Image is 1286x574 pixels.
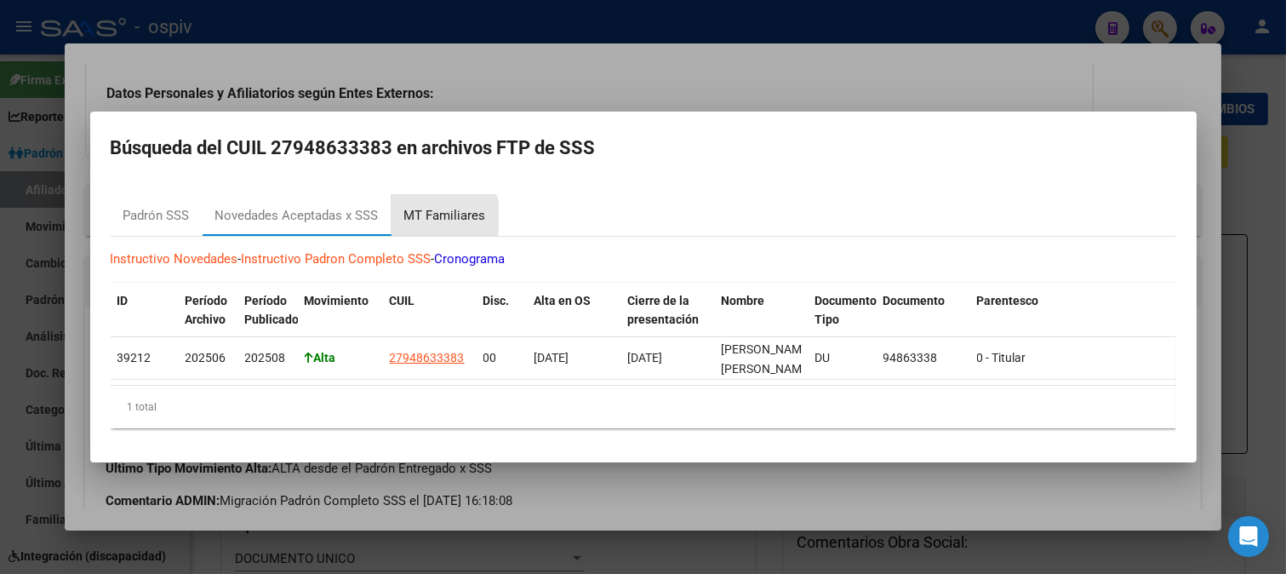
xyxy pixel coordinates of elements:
[390,294,415,307] span: CUIL
[238,283,298,358] datatable-header-cell: Período Publicado
[815,348,870,368] div: DU
[123,206,190,226] div: Padrón SSS
[245,294,300,327] span: Período Publicado
[305,294,369,307] span: Movimiento
[111,251,238,267] a: Instructivo Novedades
[111,132,1176,164] h2: Búsqueda del CUIL 27948633383 en archivos FTP de SSS
[628,351,663,364] span: [DATE]
[621,283,715,358] datatable-header-cell: Cierre de la presentación
[809,283,877,358] datatable-header-cell: Documento Tipo
[534,294,592,307] span: Alta en OS
[883,294,946,307] span: Documento
[186,351,226,364] span: 202506
[477,283,528,358] datatable-header-cell: Disc.
[715,283,809,358] datatable-header-cell: Nombre
[722,342,813,376] span: [PERSON_NAME] [PERSON_NAME]
[111,386,1176,428] div: 1 total
[404,206,486,226] div: MT Familiares
[1228,516,1269,557] div: Open Intercom Messenger
[390,351,465,364] span: 27948633383
[970,283,1175,358] datatable-header-cell: Parentesco
[534,351,569,364] span: [DATE]
[877,283,970,358] datatable-header-cell: Documento
[245,351,286,364] span: 202508
[528,283,621,358] datatable-header-cell: Alta en OS
[215,206,379,226] div: Novedades Aceptadas x SSS
[111,283,179,358] datatable-header-cell: ID
[305,351,336,364] strong: Alta
[383,283,477,358] datatable-header-cell: CUIL
[435,251,506,267] a: Cronograma
[722,294,765,307] span: Nombre
[815,294,877,327] span: Documento Tipo
[977,294,1039,307] span: Parentesco
[977,351,1026,364] span: 0 - Titular
[242,251,432,267] a: Instructivo Padron Completo SSS
[483,348,521,368] div: 00
[883,348,963,368] div: 94863338
[483,294,510,307] span: Disc.
[117,351,151,364] span: 39212
[179,283,238,358] datatable-header-cell: Período Archivo
[117,294,129,307] span: ID
[298,283,383,358] datatable-header-cell: Movimiento
[628,294,700,327] span: Cierre de la presentación
[111,250,1176,269] p: - -
[186,294,228,327] span: Período Archivo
